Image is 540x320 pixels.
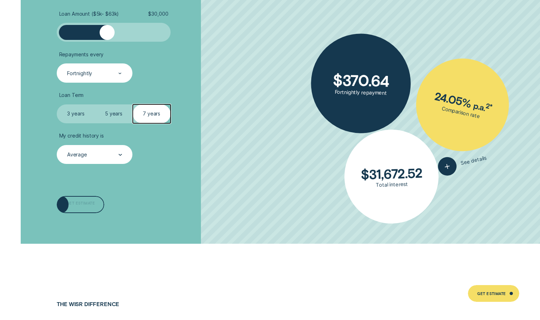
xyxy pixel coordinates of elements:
span: Loan Term [59,92,84,98]
label: 3 years [57,104,95,123]
a: Get estimate [57,196,104,213]
span: Repayments every [59,51,104,58]
span: My credit history is [59,133,104,139]
span: Loan Amount ( $5k - $63k ) [59,11,119,17]
label: 7 years [133,104,171,123]
span: $ 30,000 [148,11,168,17]
div: Average [67,151,87,158]
h4: The Wisr Difference [57,301,195,307]
button: See details [436,149,489,177]
span: See details [460,155,487,166]
a: Get Estimate [468,285,519,302]
label: 5 years [95,104,132,123]
div: Fortnightly [67,70,92,77]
